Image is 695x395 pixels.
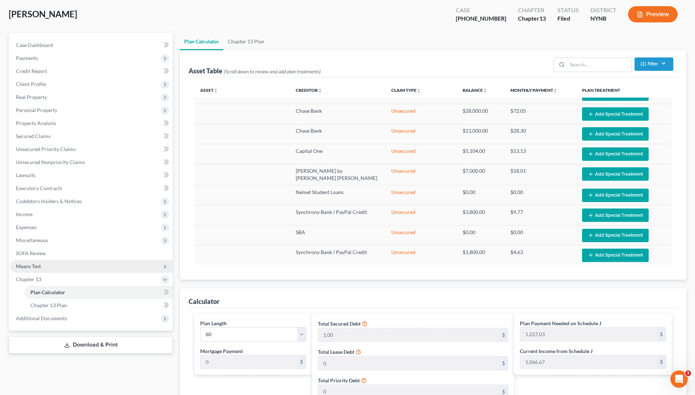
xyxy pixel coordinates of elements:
span: Plan Calculator [30,289,65,295]
input: 0.00 [318,328,499,342]
td: $28,000.00 [457,104,505,124]
td: Synchrony Bank / PayPal Credit [290,205,386,225]
a: Unsecured Nonpriority Claims [10,156,173,169]
i: unfold_more [483,89,487,93]
td: SBA [290,225,386,245]
td: Chase Bank [290,124,386,144]
a: Claim Typeunfold_more [391,87,421,93]
a: Creditorunfold_more [296,87,322,93]
div: $ [499,328,508,342]
button: Add Special Treatment [582,249,649,262]
td: $11,000.00 [457,124,505,144]
span: Chapter 13 [16,276,41,282]
td: Unsecured [386,205,457,225]
a: SOFA Review [10,247,173,260]
button: Add Special Treatment [582,189,649,202]
div: Chapter [518,14,546,23]
i: unfold_more [417,89,421,93]
button: Add Special Treatment [582,209,649,222]
a: Property Analysis [10,117,173,130]
button: Preview [628,6,678,22]
span: Income [16,211,33,217]
a: Balanceunfold_more [463,87,487,93]
input: 0.00 [201,355,297,369]
span: Means Test [16,263,41,269]
button: Filter [635,57,673,71]
span: Lawsuits [16,172,35,178]
a: Monthly Paymentunfold_more [510,87,557,93]
span: Secured Claims [16,133,51,139]
span: Miscellaneous [16,237,48,243]
a: Assetunfold_more [200,87,218,93]
span: Unsecured Nonpriority Claims [16,159,85,165]
span: Chapter 13 Plan [30,302,67,308]
a: Plan Calculator [180,33,223,50]
span: Unsecured Priority Claims [16,146,76,152]
span: Credit Report [16,68,47,74]
td: Unsecured [386,225,457,245]
span: Case Dashboard [16,42,53,48]
input: 0.00 [318,356,499,370]
div: NYNB [590,14,616,23]
td: $3,800.00 [457,205,505,225]
span: Additional Documents [16,315,67,321]
span: Executory Contracts [16,185,62,191]
td: Chase Bank [290,104,386,124]
div: [PHONE_NUMBER] [456,14,506,23]
span: Payments [16,55,38,61]
a: Unsecured Priority Claims [10,143,173,156]
button: Add Special Treatment [582,127,649,141]
td: $0.00 [505,185,576,205]
td: $28.30 [505,124,576,144]
a: Case Dashboard [10,39,173,52]
div: Case [456,6,506,14]
span: Property Analysis [16,120,56,126]
div: Status [557,6,579,14]
td: $4.63 [505,245,576,265]
a: Plan Calculator [25,286,173,299]
td: $72.05 [505,104,576,124]
label: Current Income from Schedule J [520,347,593,355]
div: Filed [557,14,579,23]
td: Synchrony Bank / PayPal Credit [290,245,386,265]
td: Capital One [290,144,386,164]
a: Chapter 13 Plan [25,299,173,312]
span: Personal Property [16,107,57,113]
span: 3 [685,370,691,376]
td: Nelnet Student Loans [290,185,386,205]
div: District [590,6,616,14]
a: Credit Report [10,65,173,78]
td: $13.13 [505,144,576,164]
span: Client Profile [16,81,46,87]
button: Add Special Treatment [582,229,649,242]
td: Unsecured [386,104,457,124]
a: Executory Contracts [10,182,173,195]
div: Asset Table [189,66,321,75]
button: Add Special Treatment [582,167,649,181]
button: Add Special Treatment [582,107,649,121]
iframe: Intercom live chat [670,370,688,388]
button: Add Special Treatment [582,147,649,161]
span: (Scroll down to review and add plan treatments) [224,68,321,74]
span: 13 [539,15,546,22]
span: Codebtors Insiders & Notices [16,198,82,204]
div: $ [657,355,666,369]
div: $ [499,356,508,370]
td: $18.01 [505,164,576,185]
td: Unsecured [386,245,457,265]
input: Search... [567,58,631,72]
i: unfold_more [214,89,218,93]
td: [PERSON_NAME] by [PERSON_NAME] [PERSON_NAME] [290,164,386,185]
a: Download & Print [9,336,173,353]
td: $9.77 [505,205,576,225]
input: 0.00 [520,327,657,341]
label: Plan Payment Needed on Schedule J [520,319,601,327]
i: unfold_more [553,89,557,93]
td: $0.00 [457,185,505,205]
div: Chapter [518,6,546,14]
td: $1,800.00 [457,245,505,265]
td: $5,104.00 [457,144,505,164]
a: Chapter 13 Plan [223,33,269,50]
label: Plan Length [200,319,227,327]
td: Unsecured [386,124,457,144]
